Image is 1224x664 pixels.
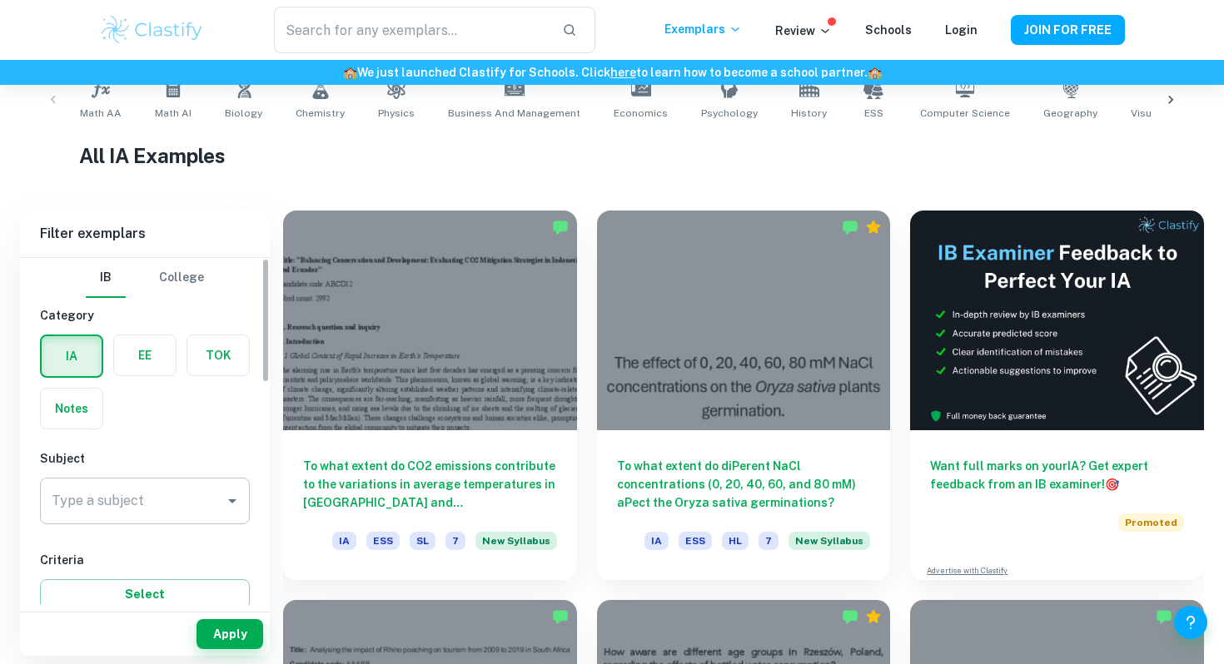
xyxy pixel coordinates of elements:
[945,23,978,37] a: Login
[475,532,557,550] span: New Syllabus
[789,532,870,560] div: Starting from the May 2026 session, the ESS IA requirements have changed. We created this exempla...
[155,106,192,121] span: Math AI
[597,211,891,580] a: To what extent do diPerent NaCl concentrations (0, 20, 40, 60, and 80 mM) aPect the Oryza sativa ...
[552,608,569,625] img: Marked
[80,106,122,121] span: Math AA
[868,66,882,79] span: 🏫
[664,20,742,38] p: Exemplars
[283,211,577,580] a: To what extent do CO2 emissions contribute to the variations in average temperatures in [GEOGRAPH...
[475,532,557,560] div: Starting from the May 2026 session, the ESS IA requirements have changed. We created this exempla...
[865,608,882,625] div: Premium
[1043,106,1097,121] span: Geography
[86,258,204,298] div: Filter type choice
[20,211,270,257] h6: Filter exemplars
[1105,478,1119,491] span: 🎯
[187,335,249,375] button: TOK
[40,306,250,325] h6: Category
[296,106,345,121] span: Chemistry
[842,219,858,235] img: Marked
[842,608,858,625] img: Marked
[722,532,749,550] span: HL
[42,336,102,376] button: IA
[927,565,1008,577] a: Advertise with Clastify
[378,106,415,121] span: Physics
[3,63,1221,82] h6: We just launched Clastify for Schools. Click to learn how to become a school partner.
[679,532,712,550] span: ESS
[865,219,882,235] div: Premium
[1174,606,1207,639] button: Help and Feedback
[930,457,1184,493] h6: Want full marks on your IA ? Get expert feedback from an IB examiner!
[791,106,827,121] span: History
[86,258,126,298] button: IB
[701,106,758,121] span: Psychology
[1156,608,1172,625] img: Marked
[79,141,1145,171] h1: All IA Examples
[789,532,870,550] span: New Syllabus
[197,619,263,649] button: Apply
[614,106,668,121] span: Economics
[343,66,357,79] span: 🏫
[610,66,636,79] a: here
[99,13,205,47] img: Clastify logo
[41,389,102,429] button: Notes
[332,532,356,550] span: IA
[225,106,262,121] span: Biology
[40,579,250,609] button: Select
[114,335,176,375] button: EE
[759,532,779,550] span: 7
[274,7,549,53] input: Search for any exemplars...
[410,532,435,550] span: SL
[366,532,400,550] span: ESS
[445,532,465,550] span: 7
[40,449,250,468] h6: Subject
[910,211,1204,430] img: Thumbnail
[448,106,580,121] span: Business and Management
[865,23,912,37] a: Schools
[221,489,244,513] button: Open
[910,211,1204,580] a: Want full marks on yourIA? Get expert feedback from an IB examiner!PromotedAdvertise with Clastify
[644,532,669,550] span: IA
[552,219,569,235] img: Marked
[159,258,204,298] button: College
[775,22,832,40] p: Review
[303,457,557,512] h6: To what extent do CO2 emissions contribute to the variations in average temperatures in [GEOGRAPH...
[1118,513,1184,532] span: Promoted
[864,106,883,121] span: ESS
[920,106,1010,121] span: Computer Science
[1011,15,1125,45] button: JOIN FOR FREE
[617,457,871,512] h6: To what extent do diPerent NaCl concentrations (0, 20, 40, 60, and 80 mM) aPect the Oryza sativa ...
[40,551,250,569] h6: Criteria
